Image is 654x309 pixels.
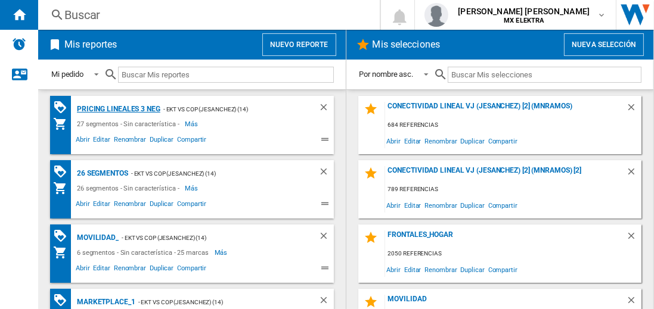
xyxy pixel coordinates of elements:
span: Editar [92,134,112,148]
input: Buscar Mis reportes [118,67,333,83]
div: 26 segmentos - Sin característica - [74,181,185,195]
span: Renombrar [112,134,148,148]
span: Duplicar [459,133,486,149]
div: Matriz de PROMOCIONES [53,229,74,244]
div: 789 referencias [385,182,642,197]
div: 27 segmentos - Sin característica - [74,117,185,131]
div: Mi colección [53,117,74,131]
div: 6 segmentos - Sin característica - 25 marcas [74,245,215,260]
span: Abrir [385,133,403,149]
div: Buscar [64,7,349,23]
span: Abrir [74,263,92,277]
div: Borrar [318,166,334,181]
input: Buscar Mis selecciones [448,67,641,83]
div: Borrar [318,102,334,117]
div: Borrar [318,230,334,245]
span: Compartir [175,134,208,148]
div: 26 segmentos [74,166,128,181]
img: profile.jpg [424,3,448,27]
div: Mi colección [53,181,74,195]
span: Más [185,117,200,131]
span: Renombrar [423,197,458,213]
div: FRONTALES_HOGAR [385,230,627,246]
div: Matriz de PROMOCIONES [53,164,74,179]
span: Abrir [74,134,92,148]
span: Abrir [385,261,403,277]
span: Duplicar [459,197,486,213]
span: Compartir [175,263,208,277]
div: - EKT vs Cop (jesanchez) (14) [128,166,295,181]
span: Abrir [385,197,403,213]
span: Compartir [486,261,519,277]
div: - EKT vs Cop (jesanchez) (14) [119,230,294,245]
span: Más [185,181,200,195]
div: Borrar [626,102,641,118]
div: Matriz de PROMOCIONES [53,293,74,308]
div: Conectividad Lineal vj (jesanchez) [2] (mnramos) [385,102,627,118]
b: MX ELEKTRA [504,17,544,24]
span: Renombrar [423,133,458,149]
div: Por nombre asc. [359,70,414,79]
span: Más [215,245,230,260]
span: Editar [402,133,423,149]
span: Duplicar [148,198,175,213]
button: Nueva selección [564,33,644,56]
span: Renombrar [112,198,148,213]
span: Renombrar [112,263,148,277]
div: Borrar [626,230,641,246]
span: Duplicar [148,134,175,148]
img: alerts-logo.svg [12,37,26,51]
span: Renombrar [423,261,458,277]
span: Duplicar [459,261,486,277]
div: Borrar [626,166,641,182]
div: 2050 referencias [385,246,642,261]
span: Compartir [175,198,208,213]
span: Abrir [74,198,92,213]
span: Compartir [486,133,519,149]
span: Duplicar [148,263,175,277]
div: - EKT vs Cop (jesanchez) (14) [160,102,295,117]
div: Mi colección [53,245,74,260]
div: Conectividad Lineal vj (jesanchez) [2] (mnramos) [2] [385,166,627,182]
span: Editar [402,261,423,277]
div: Pricing lineales 3 neg [74,102,160,117]
button: Nuevo reporte [262,33,336,56]
span: Editar [92,198,112,213]
span: [PERSON_NAME] [PERSON_NAME] [458,5,590,17]
div: Mi pedido [51,70,83,79]
h2: Mis selecciones [370,33,443,56]
div: 684 referencias [385,118,642,133]
span: Compartir [486,197,519,213]
span: Editar [402,197,423,213]
h2: Mis reportes [62,33,119,56]
div: MOVILIDAD_ [74,230,119,245]
div: Matriz de PROMOCIONES [53,100,74,115]
span: Editar [92,263,112,277]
